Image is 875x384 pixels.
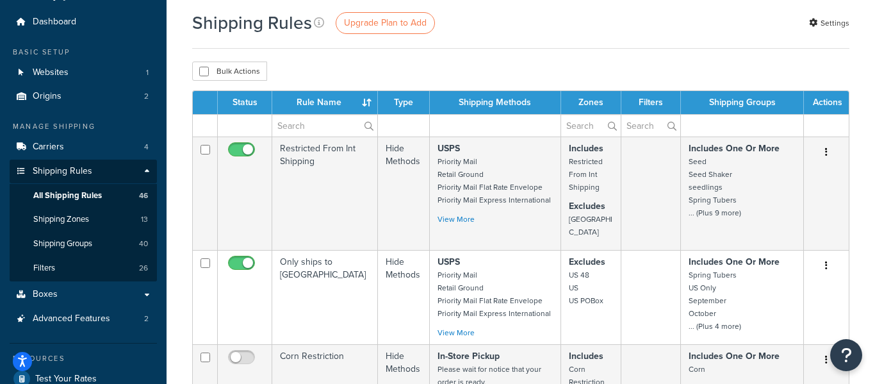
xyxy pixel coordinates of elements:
small: Priority Mail Retail Ground Priority Mail Flat Rate Envelope Priority Mail Express International [437,156,551,206]
input: Search [621,115,680,137]
small: Priority Mail Retail Ground Priority Mail Flat Rate Envelope Priority Mail Express International [437,269,551,319]
span: Advanced Features [33,313,110,324]
button: Bulk Actions [192,62,267,81]
strong: Includes One Or More [689,255,780,269]
th: Filters [621,91,681,114]
strong: Includes One Or More [689,142,780,155]
span: 2 [144,91,149,102]
span: Upgrade Plan to Add [344,16,427,29]
strong: Excludes [569,255,605,269]
a: Carriers 4 [10,135,157,159]
span: 46 [139,190,148,201]
span: 4 [144,142,149,153]
th: Rule Name : activate to sort column ascending [272,91,378,114]
strong: Includes [569,349,603,363]
a: Advanced Features 2 [10,307,157,331]
input: Search [272,115,377,137]
a: Shipping Zones 13 [10,208,157,231]
button: Open Resource Center [830,339,862,371]
span: Boxes [33,289,58,300]
span: 13 [141,214,148,225]
strong: Includes One Or More [689,349,780,363]
td: Hide Methods [378,137,430,250]
small: Restricted From Int Shipping [569,156,603,193]
strong: In-Store Pickup [437,349,500,363]
a: Shipping Rules [10,160,157,183]
li: All Shipping Rules [10,184,157,208]
span: Shipping Rules [33,166,92,177]
th: Type [378,91,430,114]
small: Seed Seed Shaker seedlings Spring Tubers ... (Plus 9 more) [689,156,741,219]
li: Shipping Groups [10,232,157,256]
span: Websites [33,67,69,78]
h1: Shipping Rules [192,10,312,35]
span: Dashboard [33,17,76,28]
th: Shipping Methods [430,91,560,114]
li: Filters [10,256,157,280]
td: Restricted From Int Shipping [272,137,378,250]
li: Websites [10,61,157,85]
a: Shipping Groups 40 [10,232,157,256]
div: Manage Shipping [10,121,157,132]
a: Boxes [10,283,157,306]
li: Origins [10,85,157,108]
li: Shipping Rules [10,160,157,281]
strong: Includes [569,142,603,155]
th: Status [218,91,272,114]
a: Upgrade Plan to Add [336,12,435,34]
a: Filters 26 [10,256,157,280]
small: Corn [689,363,705,375]
span: 26 [139,263,148,274]
strong: USPS [437,142,460,155]
span: 2 [144,313,149,324]
td: Only ships to [GEOGRAPHIC_DATA] [272,250,378,344]
span: Shipping Zones [33,214,89,225]
li: Advanced Features [10,307,157,331]
div: Basic Setup [10,47,157,58]
span: 1 [146,67,149,78]
th: Actions [804,91,849,114]
th: Shipping Groups [681,91,804,114]
td: Hide Methods [378,250,430,344]
small: Spring Tubers US Only September October ... (Plus 4 more) [689,269,741,332]
strong: USPS [437,255,460,269]
a: Websites 1 [10,61,157,85]
strong: Excludes [569,199,605,213]
input: Search [561,115,621,137]
a: Origins 2 [10,85,157,108]
a: View More [437,213,475,225]
span: Filters [33,263,55,274]
th: Zones [561,91,621,114]
small: [GEOGRAPHIC_DATA] [569,213,612,238]
li: Carriers [10,135,157,159]
li: Shipping Zones [10,208,157,231]
span: 40 [139,238,148,249]
div: Resources [10,353,157,364]
span: Carriers [33,142,64,153]
a: Dashboard [10,10,157,34]
a: All Shipping Rules 46 [10,184,157,208]
span: Origins [33,91,61,102]
a: View More [437,327,475,338]
span: Shipping Groups [33,238,92,249]
span: All Shipping Rules [33,190,102,201]
a: Settings [809,14,849,32]
small: US 48 US US POBox [569,269,603,306]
